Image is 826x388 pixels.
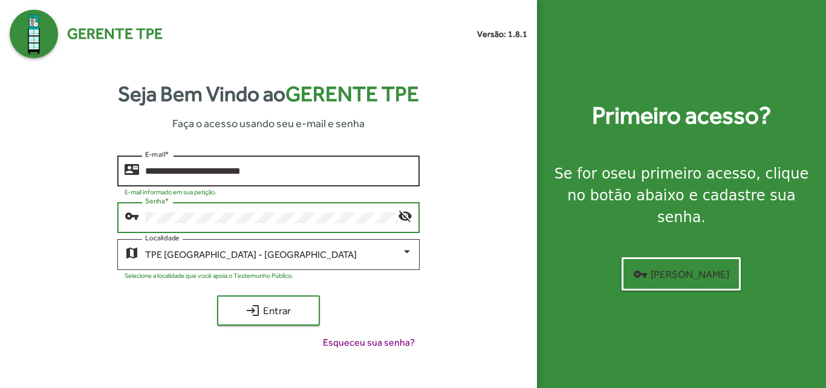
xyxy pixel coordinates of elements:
span: Gerente TPE [285,82,419,106]
mat-icon: vpn_key [125,208,139,223]
small: Versão: 1.8.1 [477,28,527,41]
strong: Primeiro acesso? [592,97,771,134]
strong: seu primeiro acesso [611,165,756,182]
mat-icon: vpn_key [633,267,648,281]
mat-icon: visibility_off [398,208,412,223]
button: [PERSON_NAME] [622,257,741,291]
mat-icon: map [125,245,139,260]
mat-icon: contact_mail [125,162,139,176]
span: Esqueceu sua senha? [323,335,415,350]
mat-hint: Selecione a localidade que você apoia o Testemunho Público. [125,272,293,279]
span: Gerente TPE [67,22,163,45]
mat-icon: login [246,303,260,318]
strong: Seja Bem Vindo ao [118,78,419,110]
mat-hint: E-mail informado em sua petição. [125,188,216,196]
span: [PERSON_NAME] [633,263,729,285]
button: Entrar [217,295,320,326]
span: Entrar [228,300,309,321]
img: Logo Gerente [10,10,58,58]
div: Se for o , clique no botão abaixo e cadastre sua senha. [551,163,811,228]
span: TPE [GEOGRAPHIC_DATA] - [GEOGRAPHIC_DATA] [145,249,357,260]
span: Faça o acesso usando seu e-mail e senha [172,115,365,131]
